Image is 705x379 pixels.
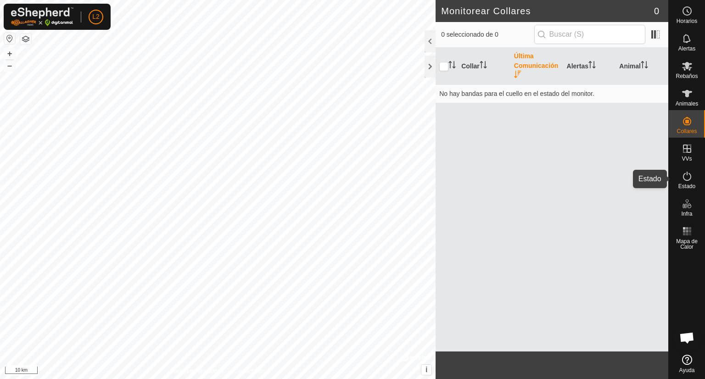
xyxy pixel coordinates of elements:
[20,33,31,45] button: Capas del Mapa
[677,128,697,134] span: Collares
[235,367,265,375] a: Contáctenos
[170,367,223,375] a: Política de Privacidad
[615,48,668,85] th: Animal
[11,7,73,26] img: Logo Gallagher
[421,365,431,375] button: i
[681,211,692,217] span: Infra
[425,366,427,373] span: i
[448,62,456,70] p-sorticon: Activar para ordenar
[563,48,616,85] th: Alertas
[669,351,705,377] a: Ayuda
[682,156,692,162] span: VVs
[534,25,645,44] input: Buscar (S)
[671,239,703,250] span: Mapa de Calor
[436,84,668,103] td: No hay bandas para el cuello en el estado del monitor.
[458,48,510,85] th: Collar
[678,184,695,189] span: Estado
[4,60,15,71] button: –
[677,18,697,24] span: Horarios
[441,30,534,39] span: 0 seleccionado de 0
[654,4,659,18] span: 0
[676,73,698,79] span: Rebaños
[480,62,487,70] p-sorticon: Activar para ordenar
[678,46,695,51] span: Alertas
[673,324,701,351] div: Chat abierto
[4,33,15,44] button: Restablecer Mapa
[514,72,521,79] p-sorticon: Activar para ordenar
[441,6,654,17] h2: Monitorear Collares
[510,48,563,85] th: Última Comunicación
[588,62,596,70] p-sorticon: Activar para ordenar
[92,12,100,22] span: L2
[679,368,695,373] span: Ayuda
[676,101,698,106] span: Animales
[641,62,648,70] p-sorticon: Activar para ordenar
[4,48,15,59] button: +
